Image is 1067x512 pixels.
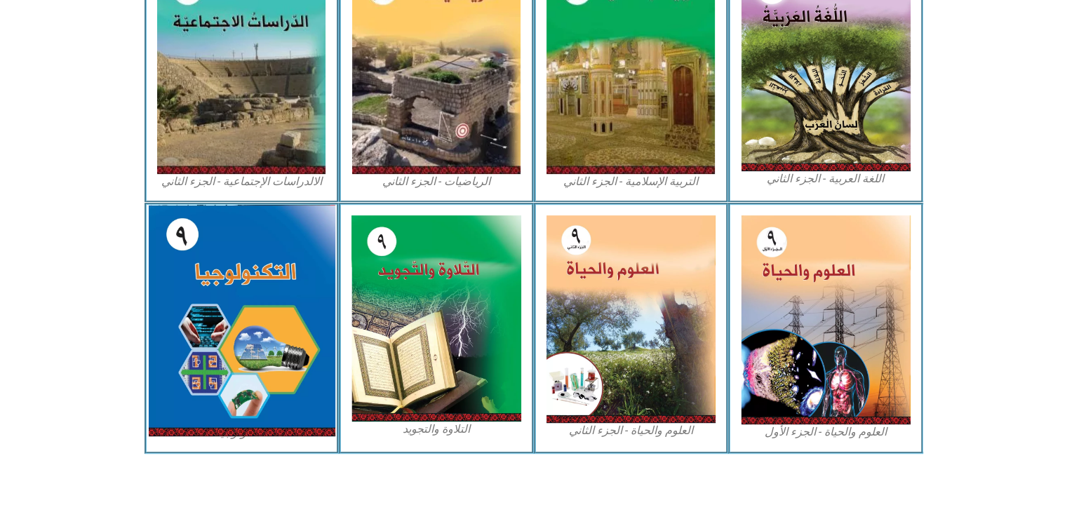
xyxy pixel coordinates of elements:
[546,423,716,438] figcaption: العلوم والحياة - الجزء الثاني
[351,422,521,437] figcaption: التلاوة والتجويد
[351,174,521,189] figcaption: الرياضيات - الجزء الثاني
[157,174,327,189] figcaption: الالدراسات الإجتماعية - الجزء الثاني
[546,174,716,189] figcaption: التربية الإسلامية - الجزء الثاني
[741,424,911,440] figcaption: العلوم والحياة - الجزء الأول
[741,171,911,187] figcaption: اللغة العربية - الجزء الثاني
